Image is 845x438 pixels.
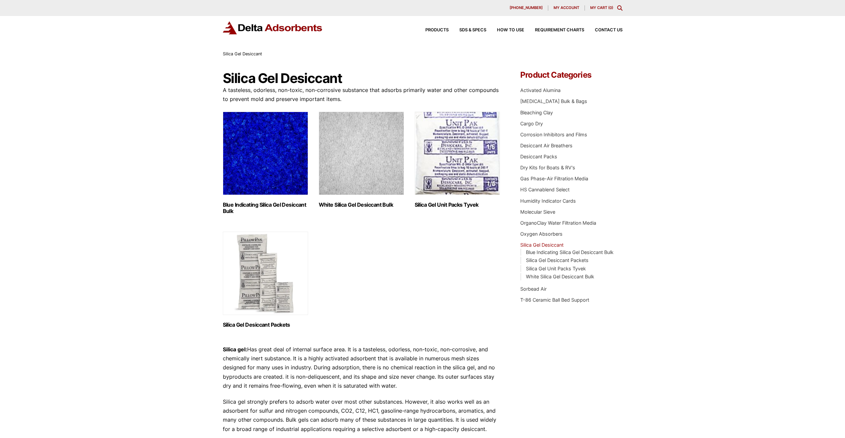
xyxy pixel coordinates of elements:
[223,112,308,214] a: Visit product category Blue Indicating Silica Gel Desiccant Bulk
[223,71,501,86] h1: Silica Gel Desiccant
[459,28,486,32] span: SDS & SPECS
[415,28,449,32] a: Products
[223,86,501,104] p: A tasteless, odorless, non-toxic, non-corrosive substance that adsorbs primarily water and other ...
[520,110,553,115] a: Bleaching Clay
[520,231,563,237] a: Oxygen Absorbers
[584,28,623,32] a: Contact Us
[497,28,524,32] span: How to Use
[520,286,547,292] a: Sorbead Air
[590,5,613,10] a: My Cart (0)
[520,220,596,226] a: OrganoClay Water Filtration Media
[520,297,589,303] a: T-86 Ceramic Ball Bed Support
[610,5,612,10] span: 0
[510,6,543,10] span: [PHONE_NUMBER]
[526,249,614,255] a: Blue Indicating Silica Gel Desiccant Bulk
[520,209,555,215] a: Molecular Sieve
[319,112,404,208] a: Visit product category White Silica Gel Desiccant Bulk
[223,322,308,328] h2: Silica Gel Desiccant Packets
[319,202,404,208] h2: White Silica Gel Desiccant Bulk
[520,242,564,248] a: Silica Gel Desiccant
[223,232,308,328] a: Visit product category Silica Gel Desiccant Packets
[223,112,308,195] img: Blue Indicating Silica Gel Desiccant Bulk
[617,5,623,11] div: Toggle Modal Content
[415,112,500,195] img: Silica Gel Unit Packs Tyvek
[535,28,584,32] span: Requirement Charts
[520,121,543,126] a: Cargo Dry
[223,21,323,34] img: Delta Adsorbents
[319,112,404,195] img: White Silica Gel Desiccant Bulk
[520,187,570,192] a: HS Cannablend Select
[526,257,589,263] a: Silica Gel Desiccant Packets
[223,345,501,390] p: Has great deal of internal surface area. It is a tasteless, odorless, non-toxic, non-corrosive, a...
[223,397,501,434] p: Silica gel strongly prefers to adsorb water over most other substances. However, it also works we...
[524,28,584,32] a: Requirement Charts
[520,198,576,204] a: Humidity Indicator Cards
[415,112,500,208] a: Visit product category Silica Gel Unit Packs Tyvek
[520,176,588,181] a: Gas Phase-Air Filtration Media
[486,28,524,32] a: How to Use
[526,266,586,271] a: Silica Gel Unit Packs Tyvek
[520,154,557,159] a: Desiccant Packs
[520,98,587,104] a: [MEDICAL_DATA] Bulk & Bags
[595,28,623,32] span: Contact Us
[449,28,486,32] a: SDS & SPECS
[520,132,587,137] a: Corrosion Inhibitors and Films
[554,6,579,10] span: My account
[223,202,308,214] h2: Blue Indicating Silica Gel Desiccant Bulk
[520,87,561,93] a: Activated Alumina
[415,202,500,208] h2: Silica Gel Unit Packs Tyvek
[548,5,585,11] a: My account
[520,165,575,170] a: Dry Kits for Boats & RV's
[223,51,262,56] span: Silica Gel Desiccant
[520,71,622,79] h4: Product Categories
[526,274,594,279] a: White Silica Gel Desiccant Bulk
[425,28,449,32] span: Products
[223,346,247,353] strong: Silica gel:
[504,5,548,11] a: [PHONE_NUMBER]
[223,232,308,315] img: Silica Gel Desiccant Packets
[520,143,573,148] a: Desiccant Air Breathers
